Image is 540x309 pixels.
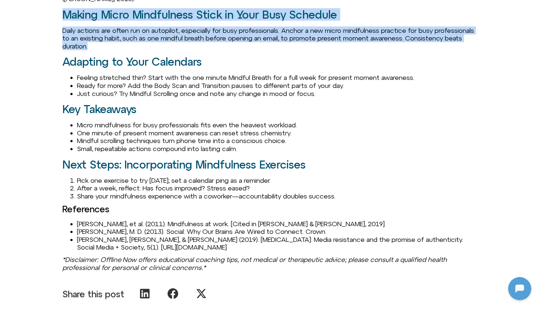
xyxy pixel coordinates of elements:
[77,121,478,129] li: Micro mindfulness for busy professionals fits even the heaviest workload.
[508,277,531,300] iframe: Botpress
[77,228,478,236] li: [PERSON_NAME], M. D. (2013). Social: Why Our Brains Are Wired to Connect. Crown.
[62,103,478,115] h2: Key Takeaways
[160,286,188,302] div: Share on facebook
[77,90,478,98] li: Just curious? Try Mindful Scrolling once and note any change in mood or focus.
[77,236,478,251] li: [PERSON_NAME], [PERSON_NAME], & [PERSON_NAME] (2019). [MEDICAL_DATA]: Media resistance and the pr...
[77,74,478,82] li: Feeling stretched thin? Start with the one minute Mindful Breath for a full week for present mome...
[62,27,478,50] p: Daily actions are often run on autopilot, especially for busy professionals. Anchor a new micro m...
[77,177,478,185] li: Pick one exercise to try [DATE]; set a calendar ping as a reminder.
[77,220,478,228] li: [PERSON_NAME], et al. (2011). Mindfulness at work. [Cited in [PERSON_NAME] & [PERSON_NAME], 2019].
[132,286,160,302] div: Share on linkedin
[62,256,447,271] em: *Disclaimer: Offline Now offers educational coaching tips, not medical or therapeutic advice; ple...
[77,129,478,137] li: One minute of present moment awareness can reset stress chemistry.
[188,286,216,302] div: Share on x-twitter
[77,145,478,153] li: Small, repeatable actions compound into lasting calm.
[77,82,478,90] li: Ready for more? Add the Body Scan and Transition pauses to different parts of your day.
[77,137,478,145] li: Mindful scrolling techniques turn phone time into a conscious choice.
[62,56,478,68] h2: Adapting to Your Calendars
[62,204,478,214] h3: References
[77,192,478,200] li: Share your mindfulness experience with a coworker—accountability doubles success.
[62,9,478,21] h2: Making Micro Mindfulness Stick in Your Busy Schedule
[62,159,478,171] h2: Next Steps: Incorporating Mindfulness Exercises
[77,184,478,192] li: After a week, reflect: Has focus improved? Stress eased?
[62,289,124,299] p: Share this post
